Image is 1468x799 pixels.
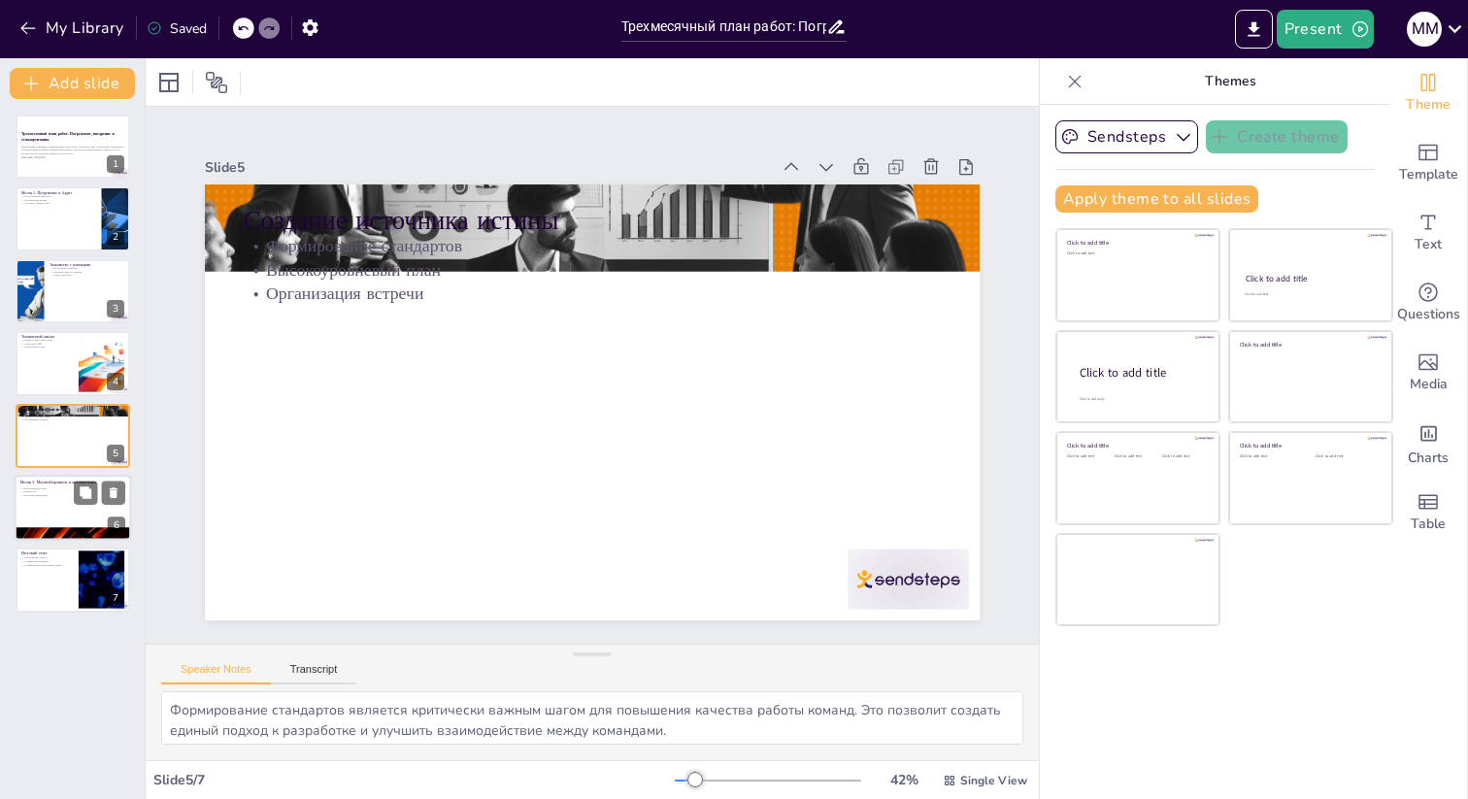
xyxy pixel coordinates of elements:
div: Click to add title [1246,273,1375,284]
div: 7 [16,548,130,612]
div: https://cdn.sendsteps.com/images/logo/sendsteps_logo_white.pnghttps://cdn.sendsteps.com/images/lo... [16,186,130,250]
div: Layout [153,67,184,98]
p: Создание источника истины [21,406,124,412]
div: Click to add title [1067,442,1206,449]
span: Theme [1406,94,1451,116]
p: Обратная связь от команд [50,270,124,274]
div: Click to add title [1240,340,1379,348]
p: Подготовка отчета [21,346,73,350]
p: Итоговый отчет [21,550,73,556]
p: Технический анализ [21,197,96,201]
div: https://cdn.sendsteps.com/images/logo/sendsteps_logo_white.pnghttps://cdn.sendsteps.com/images/lo... [16,404,130,468]
button: Transcript [271,663,357,684]
button: Create theme [1206,120,1348,153]
p: Анализ проблем [50,274,124,278]
div: 2 [107,228,124,246]
button: Speaker Notes [161,663,271,684]
span: Table [1411,514,1446,535]
p: Организация встречи [21,417,124,421]
button: M M [1407,10,1442,49]
p: Формирование стандартов [258,197,954,294]
span: Charts [1408,448,1449,469]
div: Add ready made slides [1389,128,1467,198]
div: Click to add body [1080,397,1202,402]
p: Высокоуровневый план [255,221,951,318]
button: Delete Slide [102,481,125,504]
div: Change the overall theme [1389,58,1467,128]
div: 4 [107,373,124,390]
p: Обсуждение успехов [21,556,73,560]
span: Template [1399,164,1458,185]
button: Duplicate Slide [74,481,97,504]
button: Export to PowerPoint [1235,10,1273,49]
div: Saved [147,19,207,38]
div: Slide 5 / 7 [153,771,675,789]
div: Click to add text [1162,454,1206,459]
span: Position [205,71,228,94]
div: Add images, graphics, shapes or video [1389,338,1467,408]
div: Click to add text [1067,251,1206,256]
p: 1-1 встречи с лидами [50,266,124,270]
p: Формирование стандартов [21,411,124,415]
strong: Трехмесячный план работ: Погружение, внедрение и стандартизация [21,132,115,143]
p: Создание "карты боли" [21,201,96,205]
div: Get real-time input from your audience [1389,268,1467,338]
div: Slide 5 [228,118,792,196]
p: Знакомство с командами [50,262,124,268]
div: 6 [108,516,125,534]
div: 5 [107,445,124,462]
div: Add text boxes [1389,198,1467,268]
div: https://cdn.sendsteps.com/images/logo/sendsteps_logo_white.pnghttps://cdn.sendsteps.com/images/lo... [15,475,131,541]
p: Месяц 3: Масштабирование и автоматизация [20,480,125,485]
div: Click to add text [1067,454,1111,459]
div: Click to add text [1240,454,1301,459]
div: Click to add title [1080,365,1204,382]
p: Презентация охватывает трехмесячный план работ, включая этапы погружения, внедрения и стандартиза... [21,145,124,155]
p: Пилотная реализация [20,493,125,497]
div: https://cdn.sendsteps.com/images/logo/sendsteps_logo_white.pnghttps://cdn.sendsteps.com/images/lo... [16,115,130,179]
div: 42 % [881,771,927,789]
button: Apply theme to all slides [1055,185,1258,213]
div: Click to add text [1316,454,1377,459]
p: Создание источника истины [260,167,957,276]
p: Generated with [URL] [21,155,124,159]
p: Внутренние встречи [20,486,125,490]
div: Click to add title [1067,239,1206,247]
div: 3 [107,300,124,317]
input: Insert title [621,13,826,41]
p: Общий чат [20,490,125,494]
p: Высокоуровневый план [21,415,124,418]
p: Погружение в процессы [21,194,96,198]
p: Планирование дальнейших шагов [21,563,73,567]
div: 1 [107,155,124,173]
div: Add a table [1389,478,1467,548]
span: Media [1410,374,1448,395]
span: Questions [1397,304,1460,325]
button: My Library [15,13,132,44]
button: Present [1277,10,1374,49]
div: 7 [107,589,124,607]
p: Удобство CI/CD [21,342,73,346]
textarea: Формирование стандартов является критически важным шагом для повышения качества работы команд. Эт... [161,691,1023,745]
div: Click to add text [1115,454,1158,459]
p: Организация встречи [252,246,949,343]
p: Сокращение времени [21,560,73,564]
p: Themes [1090,58,1370,105]
span: Single View [960,773,1027,788]
button: Sendsteps [1055,120,1198,153]
div: https://cdn.sendsteps.com/images/logo/sendsteps_logo_white.pnghttps://cdn.sendsteps.com/images/lo... [16,259,130,323]
div: https://cdn.sendsteps.com/images/logo/sendsteps_logo_white.pnghttps://cdn.sendsteps.com/images/lo... [16,331,130,395]
div: Click to add text [1245,292,1374,297]
span: Text [1415,234,1442,255]
p: Технический анализ [21,334,73,340]
div: Add charts and graphs [1389,408,1467,478]
p: Месяц 1: Погружение и Аудит [21,189,96,195]
button: Add slide [10,68,135,99]
div: Click to add title [1240,442,1379,449]
div: M M [1407,12,1442,47]
p: Оценка стека технологий [21,339,73,343]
